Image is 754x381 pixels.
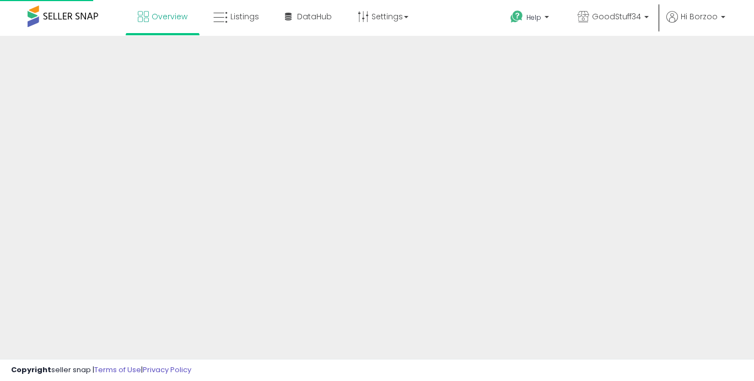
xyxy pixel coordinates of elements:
div: seller snap | | [11,365,191,375]
i: Get Help [510,10,524,24]
a: Hi Borzoo [666,11,725,36]
a: Terms of Use [94,364,141,375]
strong: Copyright [11,364,51,375]
span: GoodStuff34 [592,11,641,22]
span: DataHub [297,11,332,22]
a: Privacy Policy [143,364,191,375]
span: Listings [230,11,259,22]
span: Help [526,13,541,22]
span: Overview [152,11,187,22]
a: Help [502,2,560,36]
span: Hi Borzoo [681,11,718,22]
